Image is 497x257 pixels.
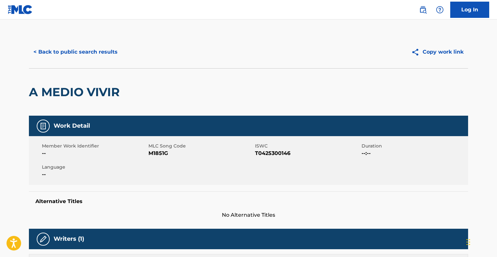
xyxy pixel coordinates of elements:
[39,235,47,243] img: Writers
[433,3,446,16] div: Help
[407,44,468,60] button: Copy work link
[411,48,423,56] img: Copy work link
[42,143,147,149] span: Member Work Identifier
[29,85,123,99] h2: A MEDIO VIVIR
[35,198,462,205] h5: Alternative Titles
[8,5,33,14] img: MLC Logo
[416,3,429,16] a: Public Search
[42,171,147,178] span: --
[54,122,90,130] h5: Work Detail
[29,44,122,60] button: < Back to public search results
[362,149,466,157] span: --:--
[466,232,470,252] div: Drag
[54,235,84,243] h5: Writers (1)
[42,149,147,157] span: --
[450,2,489,18] a: Log In
[29,211,468,219] span: No Alternative Titles
[362,143,466,149] span: Duration
[148,143,253,149] span: MLC Song Code
[465,226,497,257] iframe: Chat Widget
[39,122,47,130] img: Work Detail
[148,149,253,157] span: M1851G
[255,143,360,149] span: ISWC
[42,164,147,171] span: Language
[436,6,444,14] img: help
[419,6,427,14] img: search
[255,149,360,157] span: T0425300146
